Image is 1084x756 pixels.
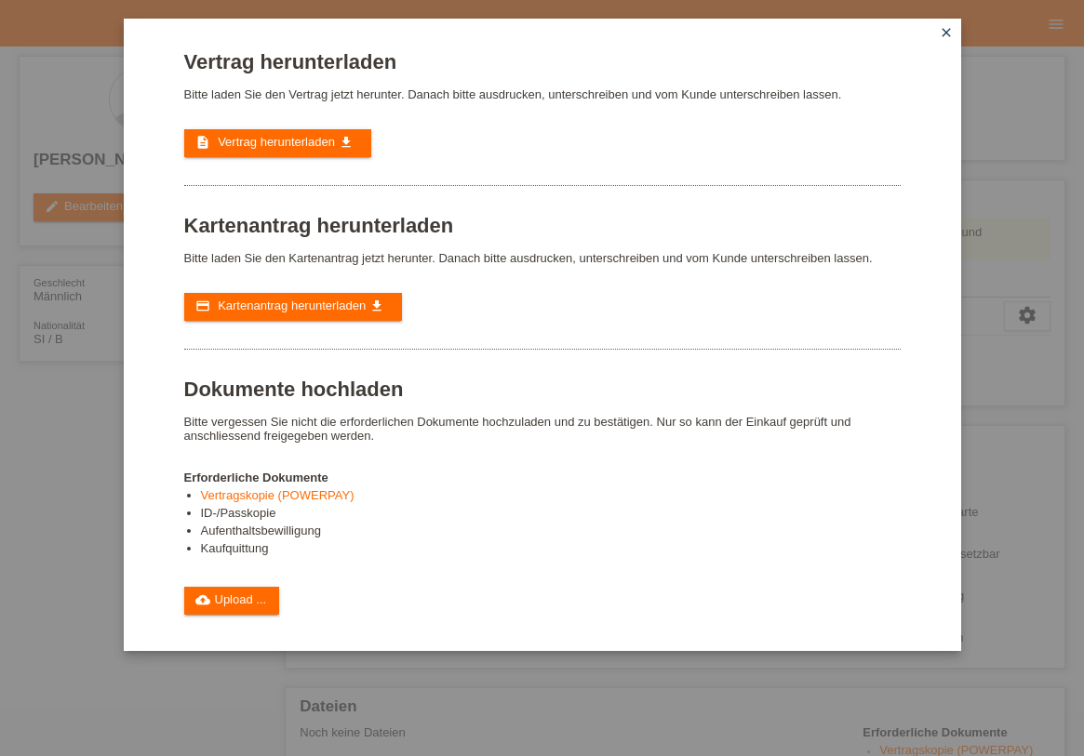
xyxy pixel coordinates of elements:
[195,135,210,150] i: description
[184,378,901,401] h1: Dokumente hochladen
[934,23,958,45] a: close
[184,129,371,157] a: description Vertrag herunterladen get_app
[184,251,901,265] p: Bitte laden Sie den Kartenantrag jetzt herunter. Danach bitte ausdrucken, unterschreiben und vom ...
[195,592,210,607] i: cloud_upload
[184,471,901,484] h4: Erforderliche Dokumente
[184,415,901,443] p: Bitte vergessen Sie nicht die erforderlichen Dokumente hochzuladen und zu bestätigen. Nur so kann...
[201,506,901,524] li: ID-/Passkopie
[201,524,901,541] li: Aufenthaltsbewilligung
[369,298,384,313] i: get_app
[939,25,954,40] i: close
[201,541,901,559] li: Kaufquittung
[184,214,901,237] h1: Kartenantrag herunterladen
[184,587,280,615] a: cloud_uploadUpload ...
[184,87,901,101] p: Bitte laden Sie den Vertrag jetzt herunter. Danach bitte ausdrucken, unterschreiben und vom Kunde...
[218,135,335,149] span: Vertrag herunterladen
[218,298,366,312] span: Kartenantrag herunterladen
[201,488,355,502] a: Vertragskopie (POWERPAY)
[195,298,210,313] i: credit_card
[184,50,901,73] h1: Vertrag herunterladen
[339,135,354,150] i: get_app
[184,293,402,321] a: credit_card Kartenantrag herunterladen get_app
